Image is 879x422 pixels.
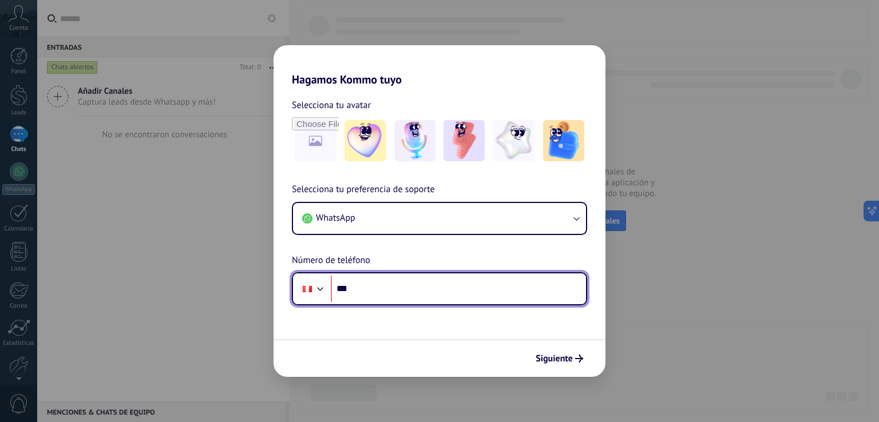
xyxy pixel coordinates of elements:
[444,120,485,161] img: -3.jpeg
[530,349,588,368] button: Siguiente
[296,277,318,301] div: Peru: + 51
[493,120,534,161] img: -4.jpeg
[293,203,586,234] button: WhatsApp
[292,98,371,113] span: Selecciona tu avatar
[292,182,435,197] span: Selecciona tu preferencia de soporte
[394,120,435,161] img: -2.jpeg
[543,120,584,161] img: -5.jpeg
[292,253,370,268] span: Número de teléfono
[274,45,605,86] h2: Hagamos Kommo tuyo
[316,212,355,224] span: WhatsApp
[536,355,573,363] span: Siguiente
[345,120,386,161] img: -1.jpeg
